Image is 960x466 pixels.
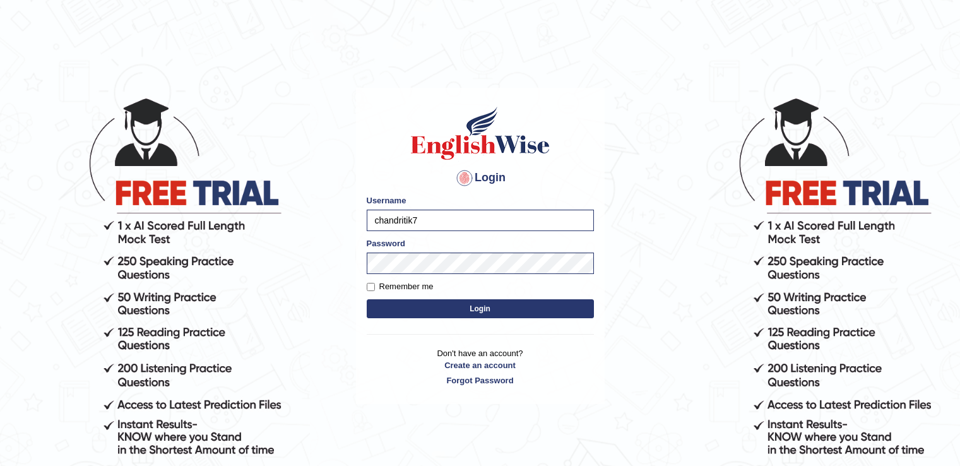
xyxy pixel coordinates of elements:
[367,347,594,386] p: Don't have an account?
[367,168,594,188] h4: Login
[367,194,406,206] label: Username
[367,299,594,318] button: Login
[367,359,594,371] a: Create an account
[367,237,405,249] label: Password
[408,105,552,162] img: Logo of English Wise sign in for intelligent practice with AI
[367,280,434,293] label: Remember me
[367,283,375,291] input: Remember me
[367,374,594,386] a: Forgot Password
